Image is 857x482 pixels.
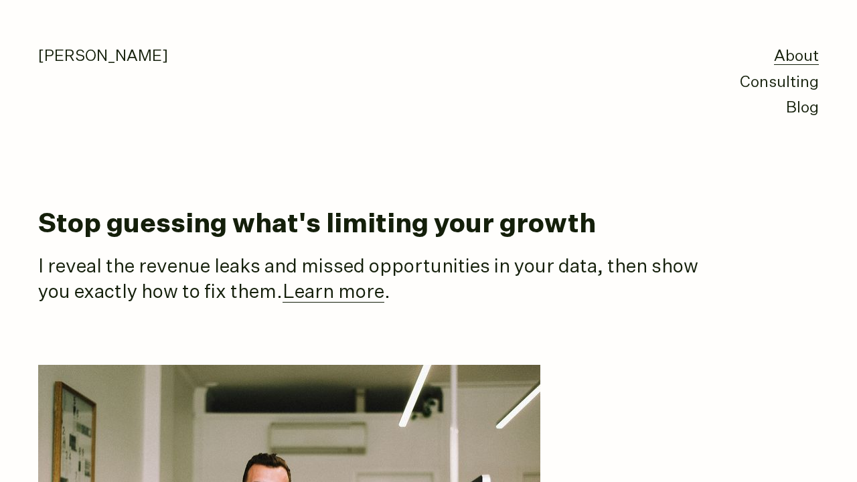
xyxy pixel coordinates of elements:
a: Blog [786,100,819,116]
a: [PERSON_NAME] [38,49,168,64]
p: I reveal the revenue leaks and missed opportunities in your data, then show you exactly how to fi... [38,254,708,306]
a: About [774,49,819,65]
h1: Stop guessing what's limiting your growth [38,210,819,240]
a: Consulting [740,75,819,90]
a: Learn more [283,283,384,303]
nav: primary [740,44,819,122]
